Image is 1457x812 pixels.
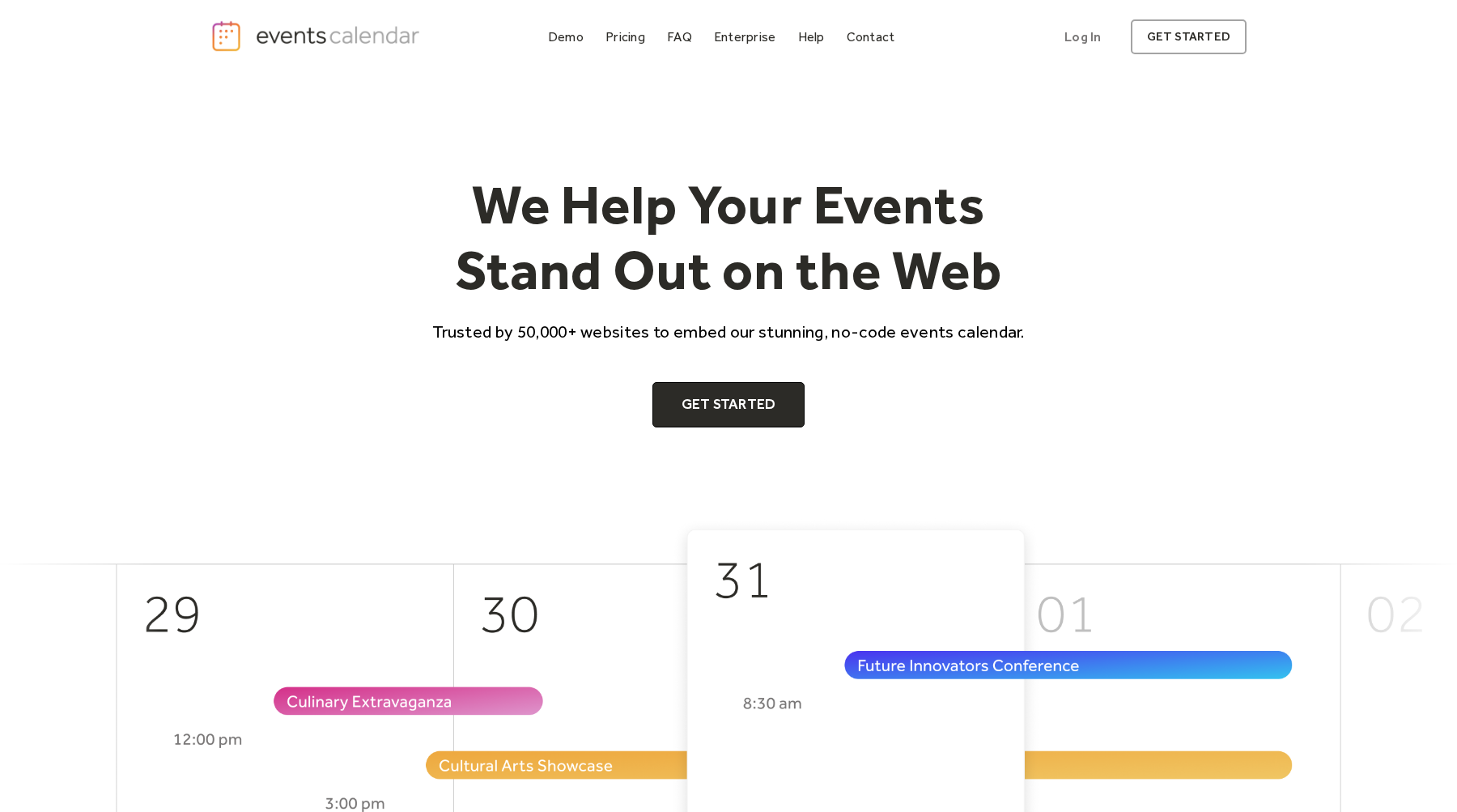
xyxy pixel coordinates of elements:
[418,320,1039,343] p: Trusted by 50,000+ websites to embed our stunning, no-code events calendar.
[548,32,584,41] div: Demo
[847,32,895,41] div: Contact
[714,32,775,41] div: Enterprise
[652,382,805,427] a: Get Started
[1048,19,1117,54] a: Log In
[605,32,645,41] div: Pricing
[798,32,825,41] div: Help
[418,172,1039,304] h1: We Help Your Events Stand Out on the Web
[707,26,782,48] a: Enterprise
[667,32,692,41] div: FAQ
[599,26,652,48] a: Pricing
[661,26,699,48] a: FAQ
[542,26,590,48] a: Demo
[840,26,902,48] a: Contact
[1131,19,1247,54] a: get started
[792,26,831,48] a: Help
